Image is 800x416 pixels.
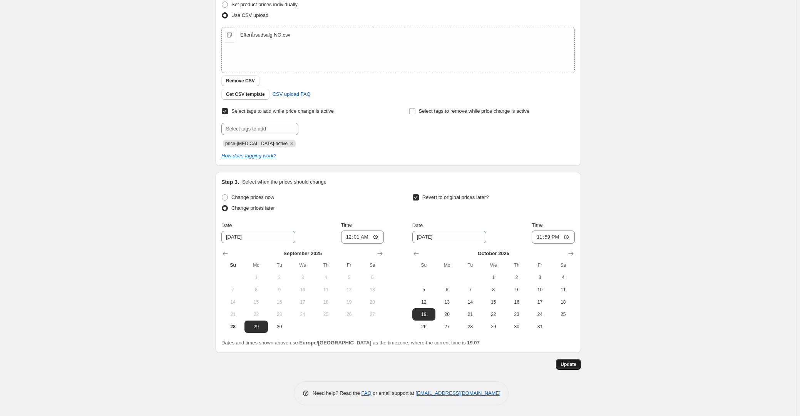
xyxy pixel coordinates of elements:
span: 12 [415,299,432,305]
input: Select tags to add [221,123,298,135]
th: Monday [435,259,459,271]
button: Sunday October 19 2025 [412,308,435,321]
button: Tuesday October 21 2025 [459,308,482,321]
button: Tuesday October 7 2025 [459,284,482,296]
span: 14 [462,299,479,305]
button: Show next month, November 2025 [566,248,576,259]
span: 17 [531,299,548,305]
button: Thursday September 11 2025 [314,284,337,296]
span: 6 [364,274,381,281]
b: 19.07 [467,340,480,346]
button: Saturday September 27 2025 [361,308,384,321]
span: 20 [438,311,455,317]
span: Su [224,262,241,268]
th: Wednesday [291,259,314,271]
button: Friday September 19 2025 [338,296,361,308]
span: 28 [462,324,479,330]
button: Monday October 13 2025 [435,296,459,308]
button: Friday October 17 2025 [528,296,551,308]
span: 26 [341,311,358,317]
span: Remove CSV [226,78,255,84]
button: Friday September 12 2025 [338,284,361,296]
span: 22 [485,311,502,317]
input: 9/28/2025 [412,231,486,243]
button: Friday October 31 2025 [528,321,551,333]
span: 15 [485,299,502,305]
button: Thursday October 30 2025 [505,321,528,333]
span: Mo [438,262,455,268]
span: 7 [462,287,479,293]
span: 9 [508,287,525,293]
span: 5 [341,274,358,281]
button: Monday October 20 2025 [435,308,459,321]
button: Monday September 29 2025 [244,321,268,333]
a: [EMAIL_ADDRESS][DOMAIN_NAME] [416,390,500,396]
span: 21 [462,311,479,317]
button: Show previous month, September 2025 [411,248,422,259]
button: Friday September 5 2025 [338,271,361,284]
span: 1 [248,274,264,281]
span: 8 [485,287,502,293]
button: Wednesday September 3 2025 [291,271,314,284]
span: Change prices later [231,205,275,211]
button: Tuesday September 23 2025 [268,308,291,321]
span: 31 [531,324,548,330]
span: 28 [224,324,241,330]
span: Fr [531,262,548,268]
span: Sa [555,262,572,268]
span: 3 [294,274,311,281]
th: Friday [338,259,361,271]
span: Time [341,222,352,228]
th: Wednesday [482,259,505,271]
span: 1 [485,274,502,281]
span: 25 [317,311,334,317]
button: Sunday October 26 2025 [412,321,435,333]
button: Tuesday September 9 2025 [268,284,291,296]
button: Tuesday September 2 2025 [268,271,291,284]
button: Tuesday September 30 2025 [268,321,291,333]
span: Sa [364,262,381,268]
button: Sunday September 7 2025 [221,284,244,296]
th: Tuesday [459,259,482,271]
button: Thursday October 9 2025 [505,284,528,296]
span: or email support at [372,390,416,396]
span: Revert to original prices later? [422,194,489,200]
span: 29 [248,324,264,330]
a: How does tagging work? [221,153,276,159]
button: Sunday October 5 2025 [412,284,435,296]
button: Monday October 27 2025 [435,321,459,333]
span: 12 [341,287,358,293]
input: 9/28/2025 [221,231,295,243]
span: Date [412,222,423,228]
a: CSV upload FAQ [268,88,315,100]
th: Sunday [221,259,244,271]
span: 7 [224,287,241,293]
span: Th [317,262,334,268]
span: 4 [317,274,334,281]
span: Tu [462,262,479,268]
button: Thursday October 16 2025 [505,296,528,308]
h2: Step 3. [221,178,239,186]
span: Change prices now [231,194,274,200]
th: Tuesday [268,259,291,271]
span: 22 [248,311,264,317]
span: 3 [531,274,548,281]
input: 12:00 [532,231,575,244]
button: Wednesday October 15 2025 [482,296,505,308]
button: Saturday September 13 2025 [361,284,384,296]
span: 26 [415,324,432,330]
span: 27 [438,324,455,330]
button: Sunday September 14 2025 [221,296,244,308]
b: Europe/[GEOGRAPHIC_DATA] [299,340,371,346]
button: Remove price-change-job-active [288,140,295,147]
input: 12:00 [341,231,384,244]
span: We [294,262,311,268]
button: Tuesday September 16 2025 [268,296,291,308]
span: 21 [224,311,241,317]
button: Wednesday September 17 2025 [291,296,314,308]
span: 17 [294,299,311,305]
button: Thursday September 4 2025 [314,271,337,284]
span: Fr [341,262,358,268]
button: Wednesday October 1 2025 [482,271,505,284]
